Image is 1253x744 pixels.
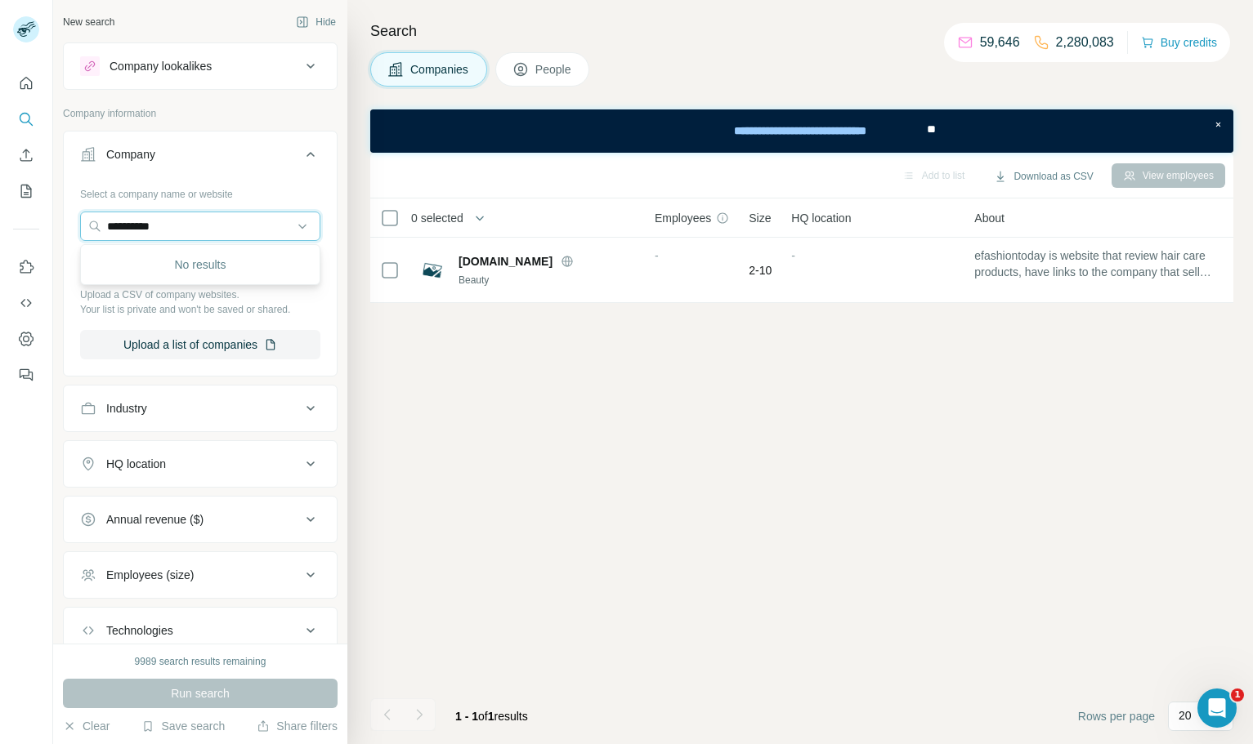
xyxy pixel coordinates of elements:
[655,249,659,262] span: -
[455,710,528,723] span: results
[106,567,194,583] div: Employees (size)
[974,210,1005,226] span: About
[63,106,338,121] p: Company information
[80,330,320,359] button: Upload a list of companies
[13,176,39,206] button: My lists
[749,262,772,278] span: 2-10
[370,109,1233,153] iframe: Banner
[64,611,337,650] button: Technologies
[13,288,39,318] button: Use Surfe API
[488,710,494,723] span: 1
[141,718,225,734] button: Save search
[63,718,110,734] button: Clear
[64,555,337,595] button: Employees (size)
[535,61,573,78] span: People
[370,20,1233,42] h4: Search
[1078,708,1155,724] span: Rows per page
[135,654,266,669] div: 9989 search results remaining
[110,58,212,74] div: Company lookalikes
[1197,688,1237,728] iframe: Intercom live chat
[13,105,39,134] button: Search
[419,257,445,283] img: Logo of efashiontoday.com
[13,252,39,282] button: Use Surfe on LinkedIn
[106,146,155,163] div: Company
[13,69,39,98] button: Quick start
[749,210,771,226] span: Size
[980,33,1020,52] p: 59,646
[1179,707,1192,724] p: 20
[1231,688,1244,702] span: 1
[13,324,39,354] button: Dashboard
[478,710,488,723] span: of
[80,302,320,317] p: Your list is private and won't be saved or shared.
[284,10,347,34] button: Hide
[1056,33,1114,52] p: 2,280,083
[459,273,635,287] div: Beauty
[411,210,463,226] span: 0 selected
[106,400,147,417] div: Industry
[257,718,338,734] button: Share filters
[655,210,711,226] span: Employees
[791,249,795,262] span: -
[64,389,337,428] button: Industry
[64,444,337,483] button: HQ location
[106,456,166,472] div: HQ location
[106,622,173,639] div: Technologies
[80,287,320,302] p: Upload a CSV of company websites.
[80,180,320,202] div: Select a company name or website
[410,61,470,78] span: Companies
[974,247,1216,280] span: efashiontoday is website that review hair care products, have links to the company that sell the ...
[1141,31,1217,54] button: Buy credits
[13,140,39,170] button: Enrich CSV
[455,710,478,723] span: 1 - 1
[459,253,553,270] span: [DOMAIN_NAME]
[64,47,337,86] button: Company lookalikes
[13,360,39,390] button: Feedback
[63,15,114,29] div: New search
[791,210,851,226] span: HQ location
[64,135,337,180] button: Company
[106,511,204,528] div: Annual revenue ($)
[64,500,337,539] button: Annual revenue ($)
[982,164,1104,189] button: Download as CSV
[84,248,316,281] div: No results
